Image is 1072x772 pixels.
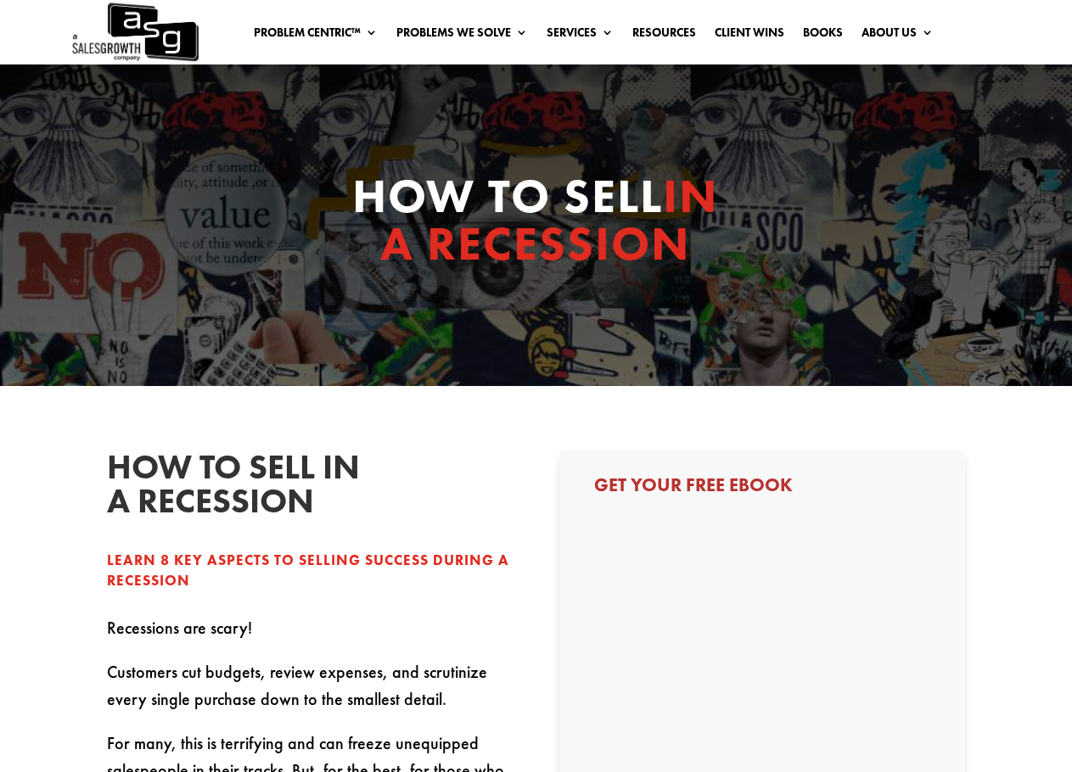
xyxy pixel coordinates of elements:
[107,450,362,527] h2: How to sell in a recession
[380,165,719,274] span: In a recession
[107,551,512,591] div: Learn 8 Key aspects to selling success during a recession
[632,26,696,45] a: Resources
[213,172,858,276] h1: How to sell
[107,658,512,730] p: Customers cut budgets, review expenses, and scrutinize every single purchase down to the smallest...
[396,26,528,45] a: Problems We Solve
[107,614,512,658] p: Recessions are scary!
[547,26,614,45] a: Services
[715,26,784,45] a: Client Wins
[862,26,934,45] a: About Us
[594,476,931,503] h3: Get Your Free Ebook
[254,26,378,45] a: Problem Centric™
[803,26,843,45] a: Books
